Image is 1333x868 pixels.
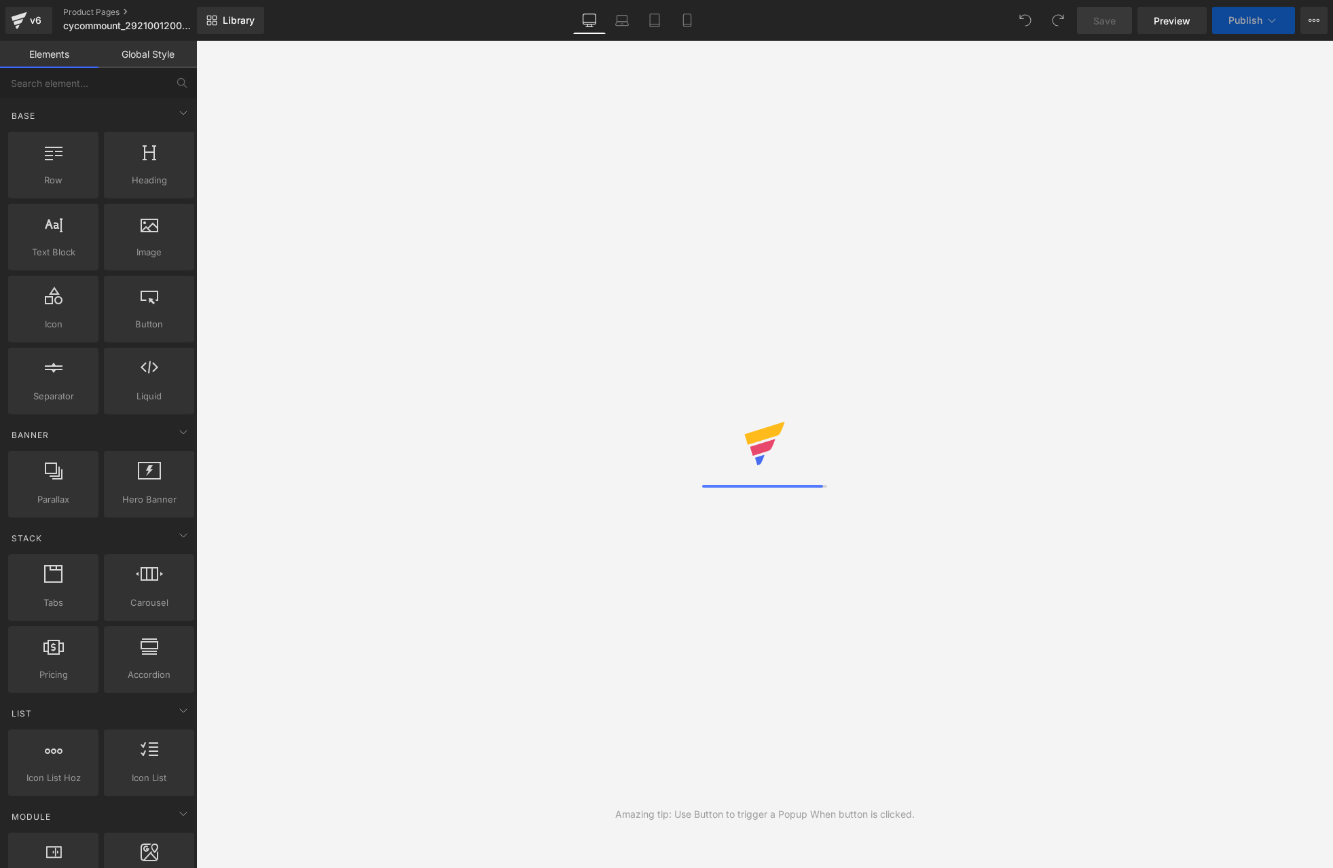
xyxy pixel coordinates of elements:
span: Parallax [12,492,94,507]
span: Text Block [12,245,94,259]
span: Button [108,317,190,331]
span: Publish [1228,15,1262,26]
span: Library [223,14,255,26]
span: Hero Banner [108,492,190,507]
span: Stack [10,532,43,545]
span: Icon List Hoz [12,771,94,785]
span: Tabs [12,596,94,610]
a: Laptop [606,7,638,34]
div: Amazing tip: Use Button to trigger a Popup When button is clicked. [615,807,915,822]
div: v6 [27,12,44,29]
button: Redo [1044,7,1072,34]
span: Heading [108,173,190,187]
span: Image [108,245,190,259]
span: Row [12,173,94,187]
a: Tablet [638,7,671,34]
button: Publish [1212,7,1295,34]
button: Undo [1012,7,1039,34]
span: Base [10,109,37,122]
span: List [10,707,33,720]
a: v6 [5,7,52,34]
span: Preview [1154,14,1190,28]
span: Module [10,810,52,823]
a: Desktop [573,7,606,34]
button: More [1300,7,1328,34]
a: Mobile [671,7,704,34]
span: Accordion [108,668,190,682]
span: Separator [12,389,94,403]
span: Carousel [108,596,190,610]
span: Icon [12,317,94,331]
a: New Library [197,7,264,34]
span: Save [1093,14,1116,28]
span: Liquid [108,389,190,403]
span: Icon List [108,771,190,785]
span: cycommount_29210012001-29210005001 [63,20,194,31]
a: Product Pages [63,7,219,18]
a: Preview [1137,7,1207,34]
span: Banner [10,429,50,441]
span: Pricing [12,668,94,682]
a: Global Style [98,41,197,68]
